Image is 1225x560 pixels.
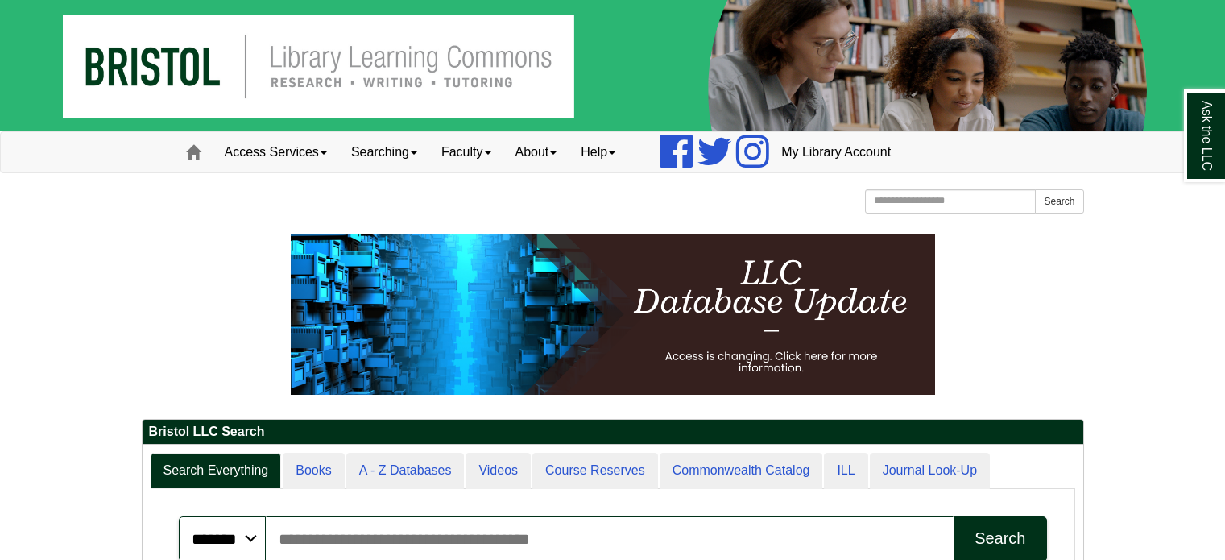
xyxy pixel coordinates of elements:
[466,453,531,489] a: Videos
[660,453,823,489] a: Commonwealth Catalog
[291,234,935,395] img: HTML tutorial
[213,132,339,172] a: Access Services
[569,132,627,172] a: Help
[339,132,429,172] a: Searching
[532,453,658,489] a: Course Reserves
[143,420,1083,445] h2: Bristol LLC Search
[283,453,344,489] a: Books
[769,132,903,172] a: My Library Account
[975,529,1025,548] div: Search
[1035,189,1083,214] button: Search
[870,453,990,489] a: Journal Look-Up
[151,453,282,489] a: Search Everything
[503,132,569,172] a: About
[346,453,465,489] a: A - Z Databases
[429,132,503,172] a: Faculty
[824,453,867,489] a: ILL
